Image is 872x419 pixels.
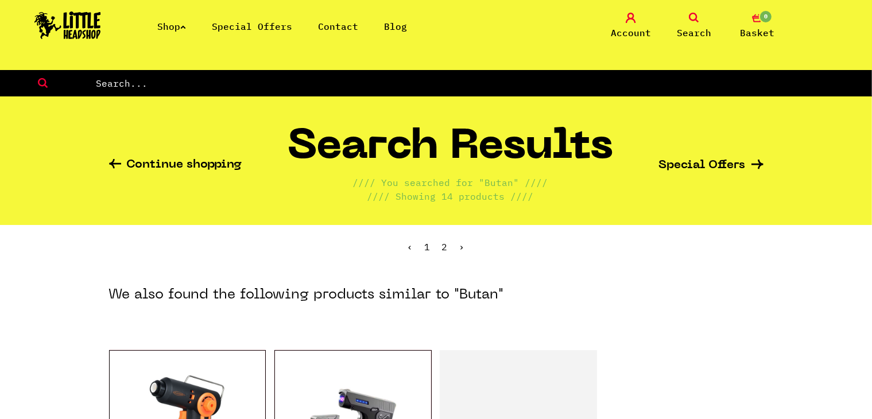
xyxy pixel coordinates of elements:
p: //// Showing 14 products //// [367,189,534,203]
span: 2 [442,241,448,253]
a: Blog [384,21,407,32]
p: //// You searched for "Butan" //// [353,176,548,189]
span: › [459,241,465,253]
span: Account [611,26,651,40]
a: Special Offers [659,160,764,172]
img: Little Head Shop Logo [34,11,101,39]
h3: We also found the following products similar to "Butan" [109,286,504,304]
li: Next » [459,242,465,251]
a: 0 Basket [728,13,786,40]
a: Continue shopping [109,159,242,172]
a: « Previous [408,241,413,253]
a: Special Offers [212,21,292,32]
h1: Search Results [288,128,613,176]
a: Search [665,13,723,40]
span: Search [677,26,711,40]
a: Shop [157,21,186,32]
a: Contact [318,21,358,32]
a: 1 [425,241,431,253]
span: 0 [759,10,773,24]
input: Search... [95,76,872,91]
span: Basket [740,26,774,40]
